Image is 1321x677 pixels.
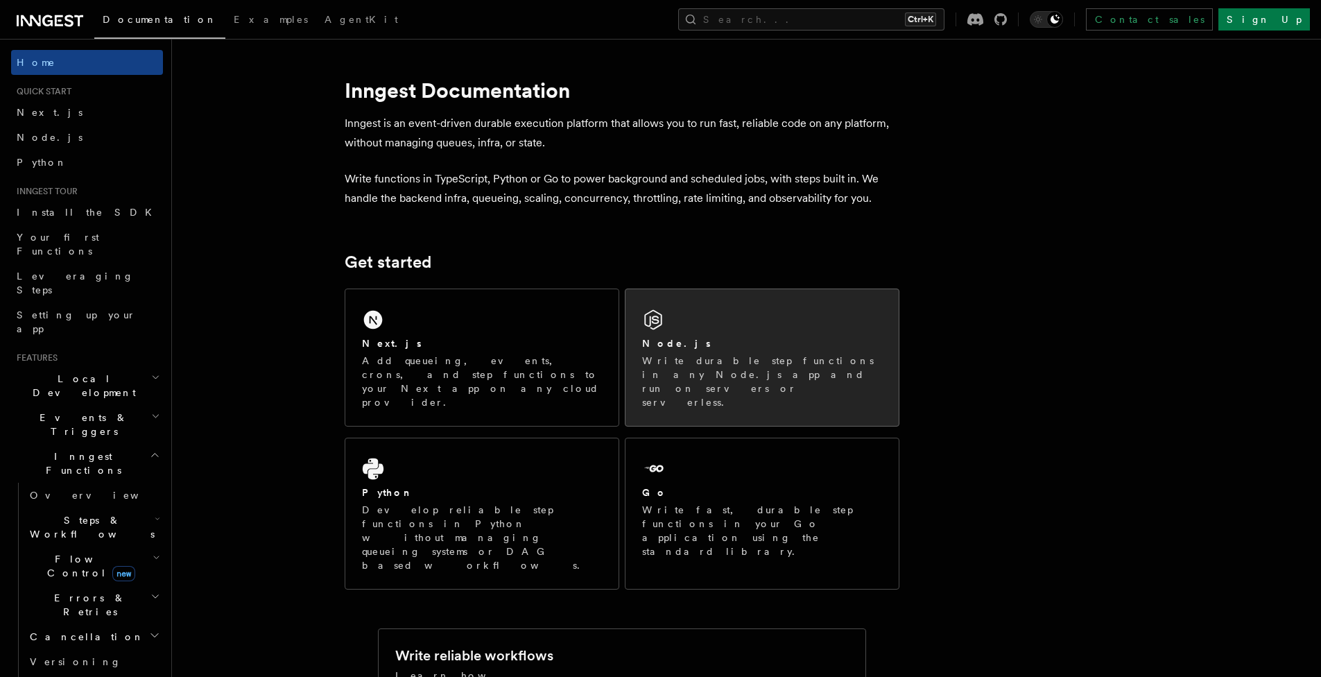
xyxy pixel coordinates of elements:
span: Inngest tour [11,186,78,197]
span: new [112,566,135,581]
button: Events & Triggers [11,405,163,444]
button: Inngest Functions [11,444,163,483]
span: Documentation [103,14,217,25]
span: Overview [30,490,173,501]
a: Versioning [24,649,163,674]
span: Flow Control [24,552,153,580]
span: AgentKit [325,14,398,25]
button: Local Development [11,366,163,405]
span: Versioning [30,656,121,667]
p: Add queueing, events, crons, and step functions to your Next app on any cloud provider. [362,354,602,409]
a: Your first Functions [11,225,163,264]
p: Write functions in TypeScript, Python or Go to power background and scheduled jobs, with steps bu... [345,169,899,208]
a: Leveraging Steps [11,264,163,302]
a: Examples [225,4,316,37]
a: Overview [24,483,163,508]
p: Write durable step functions in any Node.js app and run on servers or serverless. [642,354,882,409]
a: Sign Up [1218,8,1310,31]
span: Next.js [17,107,83,118]
p: Develop reliable step functions in Python without managing queueing systems or DAG based workflows. [362,503,602,572]
a: AgentKit [316,4,406,37]
h2: Python [362,486,413,499]
a: Home [11,50,163,75]
a: Install the SDK [11,200,163,225]
span: Events & Triggers [11,411,151,438]
a: Documentation [94,4,225,39]
span: Examples [234,14,308,25]
span: Local Development [11,372,151,400]
h2: Node.js [642,336,711,350]
span: Install the SDK [17,207,160,218]
span: Python [17,157,67,168]
span: Quick start [11,86,71,97]
span: Cancellation [24,630,144,644]
a: Contact sales [1086,8,1213,31]
span: Node.js [17,132,83,143]
span: Leveraging Steps [17,271,134,295]
h2: Next.js [362,336,422,350]
button: Cancellation [24,624,163,649]
h2: Go [642,486,667,499]
a: Next.js [11,100,163,125]
span: Features [11,352,58,363]
a: PythonDevelop reliable step functions in Python without managing queueing systems or DAG based wo... [345,438,619,590]
a: Python [11,150,163,175]
a: Setting up your app [11,302,163,341]
button: Search...Ctrl+K [678,8,944,31]
button: Toggle dark mode [1030,11,1063,28]
a: Node.js [11,125,163,150]
span: Home [17,55,55,69]
span: Setting up your app [17,309,136,334]
span: Errors & Retries [24,591,150,619]
button: Errors & Retries [24,585,163,624]
span: Steps & Workflows [24,513,155,541]
span: Your first Functions [17,232,99,257]
h2: Write reliable workflows [395,646,553,665]
p: Inngest is an event-driven durable execution platform that allows you to run fast, reliable code ... [345,114,899,153]
a: Next.jsAdd queueing, events, crons, and step functions to your Next app on any cloud provider. [345,289,619,427]
h1: Inngest Documentation [345,78,899,103]
p: Write fast, durable step functions in your Go application using the standard library. [642,503,882,558]
button: Flow Controlnew [24,547,163,585]
span: Inngest Functions [11,449,150,477]
a: GoWrite fast, durable step functions in your Go application using the standard library. [625,438,899,590]
a: Node.jsWrite durable step functions in any Node.js app and run on servers or serverless. [625,289,899,427]
kbd: Ctrl+K [905,12,936,26]
button: Steps & Workflows [24,508,163,547]
a: Get started [345,252,431,272]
